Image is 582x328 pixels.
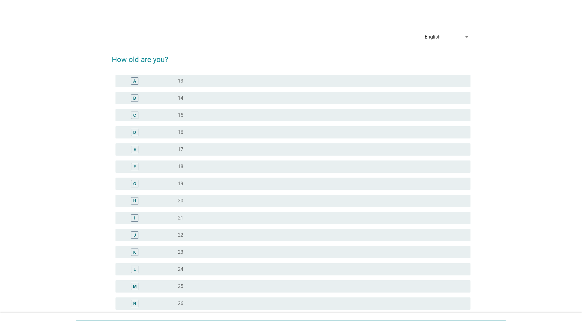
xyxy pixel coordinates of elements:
[134,266,136,272] div: L
[178,129,183,135] label: 16
[178,215,183,221] label: 21
[178,146,183,153] label: 17
[178,164,183,170] label: 18
[178,249,183,255] label: 23
[178,78,183,84] label: 13
[133,112,136,118] div: C
[463,33,470,41] i: arrow_drop_down
[133,283,137,289] div: M
[133,180,136,187] div: G
[178,232,183,238] label: 22
[178,95,183,101] label: 14
[133,249,136,255] div: K
[134,163,136,170] div: F
[134,232,136,238] div: J
[134,215,135,221] div: I
[178,266,183,272] label: 24
[133,95,136,101] div: B
[178,112,183,118] label: 15
[178,181,183,187] label: 19
[133,300,136,307] div: N
[178,283,183,289] label: 25
[134,146,136,153] div: E
[133,129,136,135] div: D
[112,48,470,65] h2: How old are you?
[133,78,136,84] div: A
[133,197,136,204] div: H
[425,34,441,40] div: English
[178,300,183,307] label: 26
[178,198,183,204] label: 20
